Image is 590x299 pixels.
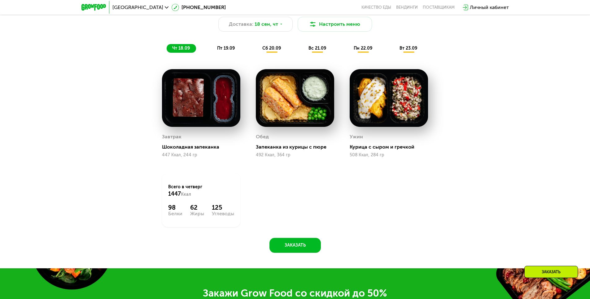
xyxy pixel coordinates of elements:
div: Шоколадная запеканка [162,144,245,150]
div: 492 Ккал, 364 гр [256,153,334,158]
span: 1447 [168,190,181,197]
span: Ккал [181,192,191,197]
div: 98 [168,204,182,211]
span: пт 19.09 [217,46,235,51]
span: пн 22.09 [354,46,372,51]
div: 62 [190,204,204,211]
button: Заказать [269,238,321,253]
a: [PHONE_NUMBER] [172,4,226,11]
div: Обед [256,132,269,141]
span: вс 21.09 [308,46,326,51]
div: 508 Ккал, 284 гр [350,153,428,158]
span: чт 18.09 [172,46,190,51]
span: Доставка: [229,20,253,28]
span: вт 23.09 [400,46,417,51]
span: [GEOGRAPHIC_DATA] [112,5,163,10]
div: Ужин [350,132,363,141]
div: Белки [168,211,182,216]
div: Завтрак [162,132,181,141]
button: Настроить меню [298,17,372,32]
div: Запеканка из курицы с пюре [256,144,339,150]
div: 125 [212,204,234,211]
div: поставщикам [423,5,455,10]
div: Личный кабинет [470,4,509,11]
div: 447 Ккал, 244 гр [162,153,240,158]
div: Всего в четверг [168,184,234,198]
div: Углеводы [212,211,234,216]
div: Курица с сыром и гречкой [350,144,433,150]
a: Вендинги [396,5,418,10]
span: сб 20.09 [262,46,281,51]
div: Заказать [524,266,578,278]
div: Жиры [190,211,204,216]
span: 18 сен, чт [255,20,278,28]
a: Качество еды [361,5,391,10]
